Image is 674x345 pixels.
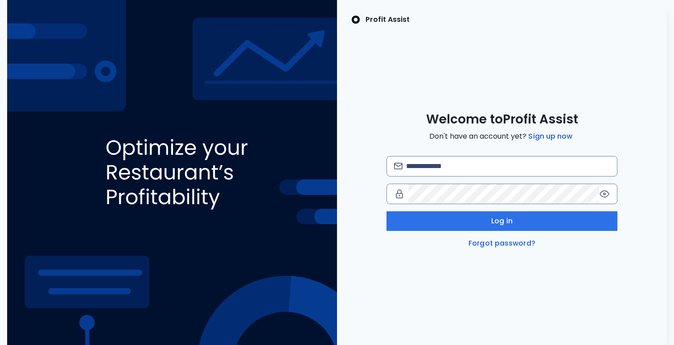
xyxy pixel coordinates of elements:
[491,216,513,226] span: Log in
[351,14,360,25] img: SpotOn Logo
[429,131,574,142] span: Don't have an account yet?
[526,131,574,142] a: Sign up now
[426,111,578,127] span: Welcome to Profit Assist
[386,211,617,231] button: Log in
[366,14,410,25] p: Profit Assist
[467,238,537,249] a: Forgot password?
[394,163,403,169] img: email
